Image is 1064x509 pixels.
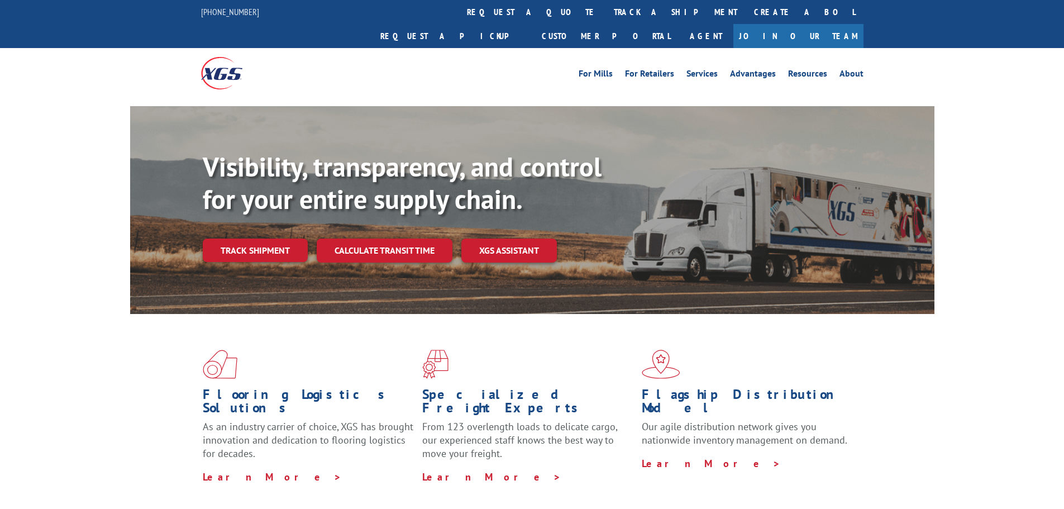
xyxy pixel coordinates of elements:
a: Learn More > [642,457,781,470]
a: Learn More > [203,470,342,483]
img: xgs-icon-total-supply-chain-intelligence-red [203,350,237,379]
span: Our agile distribution network gives you nationwide inventory management on demand. [642,420,847,446]
img: xgs-icon-focused-on-flooring-red [422,350,448,379]
h1: Specialized Freight Experts [422,388,633,420]
a: Track shipment [203,239,308,262]
a: Advantages [730,69,776,82]
img: xgs-icon-flagship-distribution-model-red [642,350,680,379]
a: Resources [788,69,827,82]
a: Learn More > [422,470,561,483]
a: About [839,69,863,82]
b: Visibility, transparency, and control for your entire supply chain. [203,149,602,216]
a: Agent [679,24,733,48]
a: XGS ASSISTANT [461,239,557,263]
h1: Flagship Distribution Model [642,388,853,420]
a: Services [686,69,718,82]
h1: Flooring Logistics Solutions [203,388,414,420]
a: Request a pickup [372,24,533,48]
span: As an industry carrier of choice, XGS has brought innovation and dedication to flooring logistics... [203,420,413,460]
a: [PHONE_NUMBER] [201,6,259,17]
a: Customer Portal [533,24,679,48]
a: For Mills [579,69,613,82]
a: Join Our Team [733,24,863,48]
p: From 123 overlength loads to delicate cargo, our experienced staff knows the best way to move you... [422,420,633,470]
a: Calculate transit time [317,239,452,263]
a: For Retailers [625,69,674,82]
